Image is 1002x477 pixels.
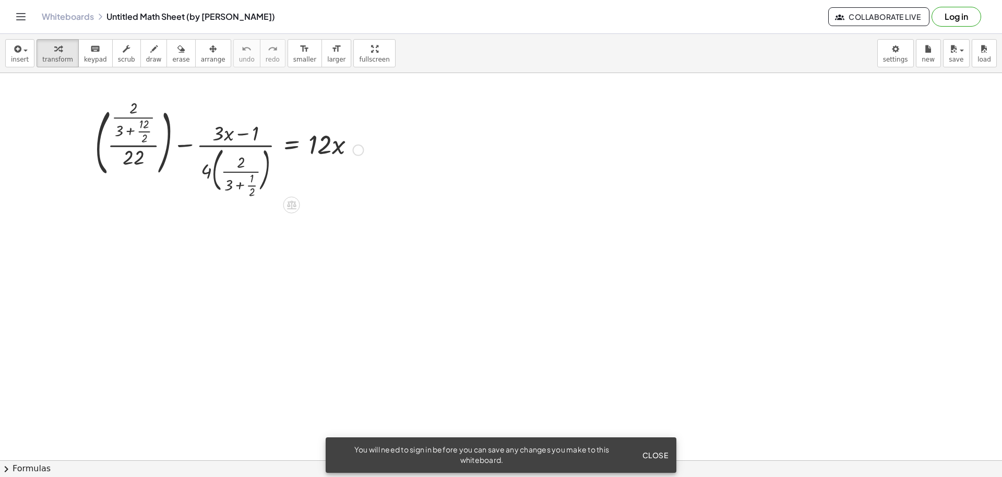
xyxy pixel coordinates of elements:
[353,39,395,67] button: fullscreen
[283,197,300,213] div: Apply the same math to both sides of the equation
[239,56,255,63] span: undo
[837,12,921,21] span: Collaborate Live
[140,39,168,67] button: draw
[327,56,345,63] span: larger
[172,56,189,63] span: erase
[11,56,29,63] span: insert
[883,56,908,63] span: settings
[42,11,94,22] a: Whiteboards
[118,56,135,63] span: scrub
[300,43,309,55] i: format_size
[321,39,351,67] button: format_sizelarger
[242,43,252,55] i: undo
[268,43,278,55] i: redo
[112,39,141,67] button: scrub
[78,39,113,67] button: keyboardkeypad
[932,7,981,27] button: Log in
[166,39,195,67] button: erase
[877,39,914,67] button: settings
[972,39,997,67] button: load
[84,56,107,63] span: keypad
[922,56,935,63] span: new
[37,39,79,67] button: transform
[359,56,389,63] span: fullscreen
[288,39,322,67] button: format_sizesmaller
[638,446,672,464] button: Close
[828,7,929,26] button: Collaborate Live
[195,39,231,67] button: arrange
[90,43,100,55] i: keyboard
[260,39,285,67] button: redoredo
[916,39,941,67] button: new
[42,56,73,63] span: transform
[943,39,970,67] button: save
[293,56,316,63] span: smaller
[949,56,963,63] span: save
[266,56,280,63] span: redo
[13,8,29,25] button: Toggle navigation
[977,56,991,63] span: load
[201,56,225,63] span: arrange
[331,43,341,55] i: format_size
[334,445,629,466] div: You will need to sign in before you can save any changes you make to this whiteboard.
[146,56,162,63] span: draw
[233,39,260,67] button: undoundo
[5,39,34,67] button: insert
[642,450,668,460] span: Close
